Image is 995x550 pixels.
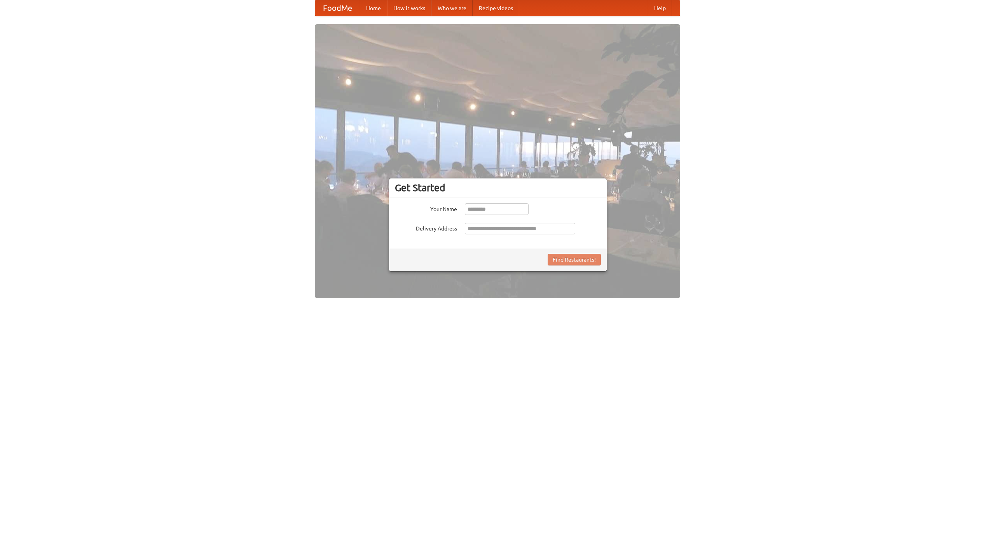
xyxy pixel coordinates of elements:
a: Recipe videos [473,0,519,16]
a: How it works [387,0,431,16]
a: FoodMe [315,0,360,16]
a: Help [648,0,672,16]
button: Find Restaurants! [548,254,601,265]
h3: Get Started [395,182,601,194]
label: Delivery Address [395,223,457,232]
label: Your Name [395,203,457,213]
a: Home [360,0,387,16]
a: Who we are [431,0,473,16]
